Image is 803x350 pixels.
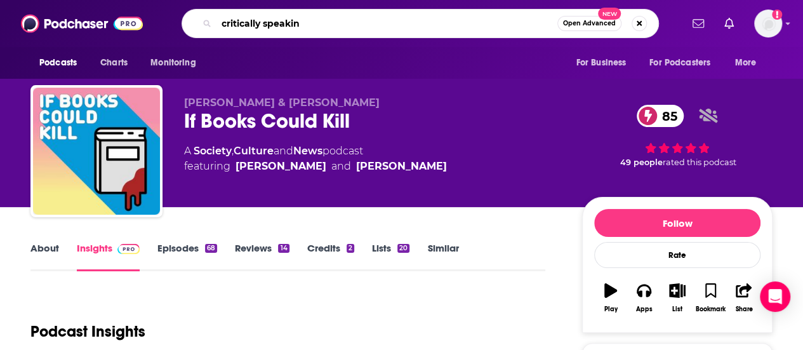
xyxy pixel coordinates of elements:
div: A podcast [184,144,447,174]
button: open menu [641,51,729,75]
span: Logged in as AtriaBooks [754,10,782,37]
div: 2 [347,244,354,253]
button: Play [594,275,627,321]
div: 85 49 peoplerated this podcast [582,97,773,175]
span: For Podcasters [649,54,710,72]
span: More [735,54,757,72]
a: Charts [92,51,135,75]
a: Peter Shamshiri [236,159,326,174]
span: and [331,159,351,174]
div: 20 [397,244,409,253]
a: InsightsPodchaser Pro [77,242,140,271]
button: Follow [594,209,760,237]
div: Bookmark [696,306,726,313]
img: User Profile [754,10,782,37]
a: Episodes68 [157,242,217,271]
a: Similar [427,242,458,271]
div: Apps [636,306,653,313]
div: Search podcasts, credits, & more... [182,9,659,38]
a: Show notifications dropdown [719,13,739,34]
div: 14 [278,244,289,253]
h1: Podcast Insights [30,322,145,341]
button: Bookmark [694,275,727,321]
button: open menu [726,51,773,75]
a: Credits2 [307,242,354,271]
div: Rate [594,242,760,268]
a: 85 [637,105,684,127]
span: [PERSON_NAME] & [PERSON_NAME] [184,97,380,109]
a: Society [194,145,232,157]
span: Podcasts [39,54,77,72]
button: List [661,275,694,321]
img: If Books Could Kill [33,88,160,215]
div: Open Intercom Messenger [760,281,790,312]
button: Show profile menu [754,10,782,37]
button: Open AdvancedNew [557,16,621,31]
a: Culture [234,145,274,157]
div: Share [735,306,752,313]
svg: Add a profile image [772,10,782,20]
span: and [274,145,293,157]
span: Open Advanced [563,20,616,27]
button: Share [727,275,760,321]
a: About [30,242,59,271]
a: Lists20 [372,242,409,271]
a: Show notifications dropdown [687,13,709,34]
span: Charts [100,54,128,72]
span: For Business [576,54,626,72]
a: Reviews14 [235,242,289,271]
span: rated this podcast [663,158,736,167]
button: open menu [142,51,212,75]
button: Apps [627,275,660,321]
div: [PERSON_NAME] [356,159,447,174]
span: 49 people [620,158,663,167]
span: Monitoring [150,54,196,72]
button: open menu [567,51,642,75]
span: , [232,145,234,157]
div: 68 [205,244,217,253]
img: Podchaser Pro [117,244,140,254]
a: News [293,145,322,157]
span: New [598,8,621,20]
span: featuring [184,159,447,174]
input: Search podcasts, credits, & more... [216,13,557,34]
div: List [672,306,682,313]
div: Play [604,306,618,313]
span: 85 [649,105,684,127]
button: open menu [30,51,93,75]
img: Podchaser - Follow, Share and Rate Podcasts [21,11,143,36]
